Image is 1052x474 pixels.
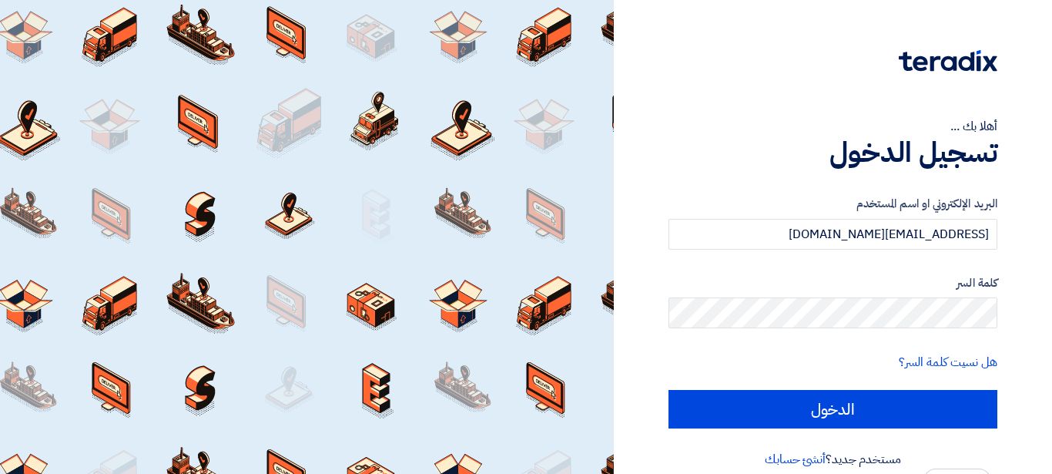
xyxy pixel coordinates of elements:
a: هل نسيت كلمة السر؟ [899,353,997,371]
div: أهلا بك ... [668,117,997,136]
h1: تسجيل الدخول [668,136,997,170]
a: أنشئ حسابك [765,450,826,469]
label: كلمة السر [668,274,997,292]
img: Teradix logo [899,50,997,72]
div: مستخدم جديد؟ [668,450,997,469]
input: الدخول [668,390,997,429]
label: البريد الإلكتروني او اسم المستخدم [668,195,997,213]
input: أدخل بريد العمل الإلكتروني او اسم المستخدم الخاص بك ... [668,219,997,250]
